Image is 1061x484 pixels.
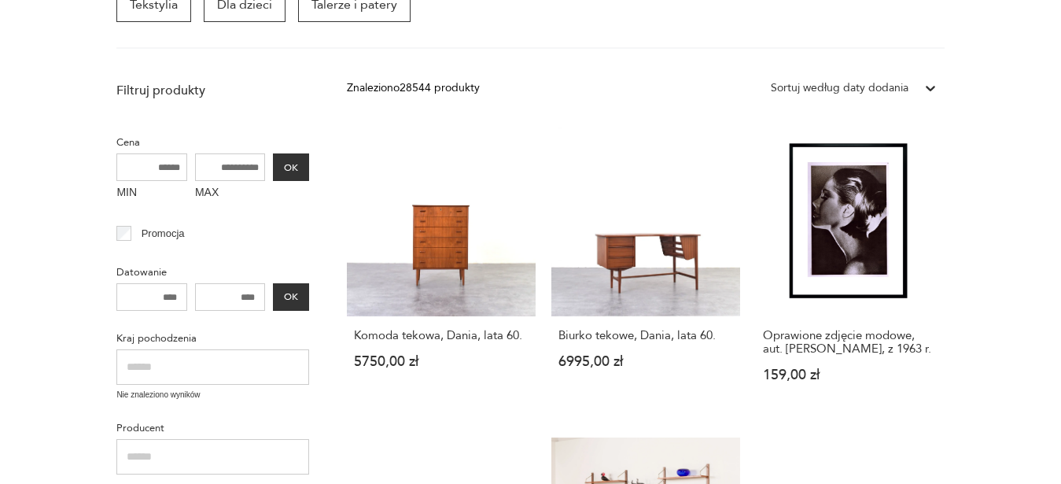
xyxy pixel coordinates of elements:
div: Znaleziono 28544 produkty [347,79,480,97]
p: Datowanie [116,264,309,281]
p: Promocja [142,225,185,242]
button: OK [273,283,309,311]
p: Filtruj produkty [116,82,309,99]
h3: Oprawione zdjęcie modowe, aut. [PERSON_NAME], z 1963 r. [763,329,938,356]
label: MIN [116,181,187,206]
a: Biurko tekowe, Dania, lata 60.Biurko tekowe, Dania, lata 60.6995,00 zł [551,127,740,412]
p: 6995,00 zł [558,355,733,368]
h3: Komoda tekowa, Dania, lata 60. [354,329,529,342]
p: Nie znaleziono wyników [116,389,309,401]
p: 159,00 zł [763,368,938,382]
a: Oprawione zdjęcie modowe, aut. Norman Eales, z 1963 r.Oprawione zdjęcie modowe, aut. [PERSON_NAME... [756,127,945,412]
label: MAX [195,181,266,206]
p: Kraj pochodzenia [116,330,309,347]
button: OK [273,153,309,181]
a: Komoda tekowa, Dania, lata 60.Komoda tekowa, Dania, lata 60.5750,00 zł [347,127,536,412]
p: Producent [116,419,309,437]
div: Sortuj według daty dodania [771,79,908,97]
p: Cena [116,134,309,151]
p: 5750,00 zł [354,355,529,368]
h3: Biurko tekowe, Dania, lata 60. [558,329,733,342]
